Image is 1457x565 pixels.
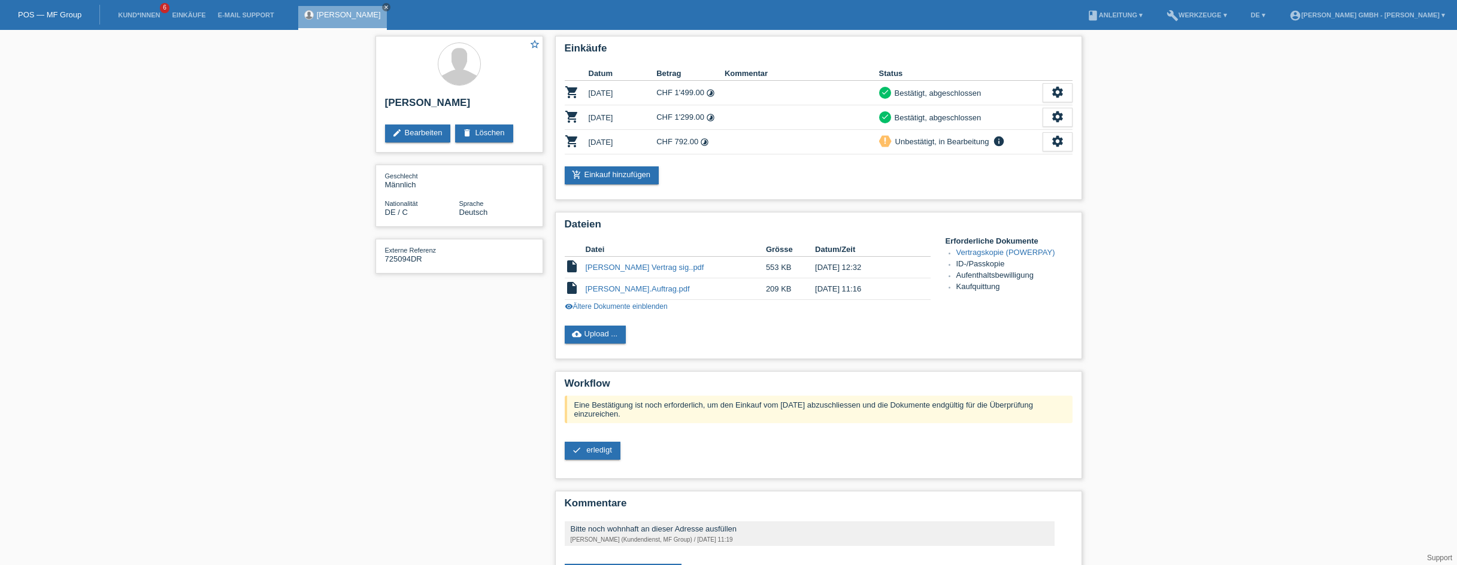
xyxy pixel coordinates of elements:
span: Deutsch [459,208,488,217]
a: [PERSON_NAME] Vertrag sig..pdf [586,263,704,272]
i: check [881,113,889,121]
a: Support [1427,554,1452,562]
a: check erledigt [565,442,620,460]
span: Deutschland / C / 18.11.2014 [385,208,408,217]
th: Datum [589,66,657,81]
a: cloud_uploadUpload ... [565,326,626,344]
div: Bestätigt, abgeschlossen [891,87,982,99]
i: POSP00021072 [565,85,579,99]
td: [DATE] 11:16 [815,278,913,300]
i: build [1167,10,1179,22]
i: visibility [565,302,573,311]
h2: [PERSON_NAME] [385,97,534,115]
div: Männlich [385,171,459,189]
i: book [1087,10,1099,22]
li: ID-/Passkopie [956,259,1073,271]
th: Grösse [766,242,815,257]
i: cloud_upload [572,329,581,339]
h2: Kommentare [565,497,1073,515]
div: Unbestätigt, in Bearbeitung [892,135,989,148]
td: 553 KB [766,257,815,278]
th: Datum/Zeit [815,242,913,257]
td: [DATE] [589,130,657,154]
i: settings [1051,135,1064,148]
span: Externe Referenz [385,247,437,254]
a: star_border [529,39,540,51]
a: DE ▾ [1245,11,1271,19]
i: edit [392,128,402,138]
h2: Einkäufe [565,42,1073,60]
i: close [383,4,389,10]
a: Vertragskopie (POWERPAY) [956,248,1055,257]
a: buildWerkzeuge ▾ [1161,11,1233,19]
i: star_border [529,39,540,50]
td: CHF 1'499.00 [656,81,725,105]
i: insert_drive_file [565,281,579,295]
div: Bitte noch wohnhaft an dieser Adresse ausfüllen [571,524,1049,533]
div: 725094DR [385,245,459,263]
th: Kommentar [725,66,879,81]
li: Aufenthaltsbewilligung [956,271,1073,282]
i: Fixe Raten (24 Raten) [700,138,709,147]
div: [PERSON_NAME] (Kundendienst, MF Group) / [DATE] 11:19 [571,536,1049,543]
a: add_shopping_cartEinkauf hinzufügen [565,166,659,184]
a: close [382,3,390,11]
td: [DATE] [589,105,657,130]
i: priority_high [881,136,889,145]
i: add_shopping_cart [572,170,581,180]
span: Nationalität [385,200,418,207]
i: delete [462,128,472,138]
a: Einkäufe [166,11,211,19]
a: [PERSON_NAME] [317,10,381,19]
i: Fixe Raten (24 Raten) [706,113,715,122]
i: info [992,135,1006,147]
th: Datei [586,242,766,257]
a: Kund*innen [112,11,166,19]
i: settings [1051,86,1064,99]
th: Status [879,66,1043,81]
i: POSP00028407 [565,134,579,148]
h4: Erforderliche Dokumente [946,236,1073,245]
li: Kaufquittung [956,282,1073,293]
div: Bestätigt, abgeschlossen [891,111,982,124]
i: check [881,88,889,96]
h2: Dateien [565,218,1073,236]
a: [PERSON_NAME].Auftrag.pdf [586,284,690,293]
td: CHF 792.00 [656,130,725,154]
span: Sprache [459,200,484,207]
i: account_circle [1289,10,1301,22]
a: POS — MF Group [18,10,81,19]
h2: Workflow [565,378,1073,396]
td: [DATE] 12:32 [815,257,913,278]
td: 209 KB [766,278,815,300]
a: editBearbeiten [385,124,451,142]
i: Fixe Raten (24 Raten) [706,89,715,98]
a: visibilityÄltere Dokumente einblenden [565,302,668,311]
span: Geschlecht [385,172,418,180]
td: CHF 1'299.00 [656,105,725,130]
a: account_circle[PERSON_NAME] GmbH - [PERSON_NAME] ▾ [1283,11,1451,19]
i: insert_drive_file [565,259,579,274]
a: bookAnleitung ▾ [1081,11,1149,19]
i: check [572,445,581,455]
i: settings [1051,110,1064,123]
a: deleteLöschen [455,124,513,142]
div: Eine Bestätigung ist noch erforderlich, um den Einkauf vom [DATE] abzuschliessen und die Dokument... [565,396,1073,423]
a: E-Mail Support [212,11,280,19]
td: [DATE] [589,81,657,105]
th: Betrag [656,66,725,81]
span: 6 [160,3,169,13]
i: POSP00027654 [565,110,579,124]
span: erledigt [586,445,612,454]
